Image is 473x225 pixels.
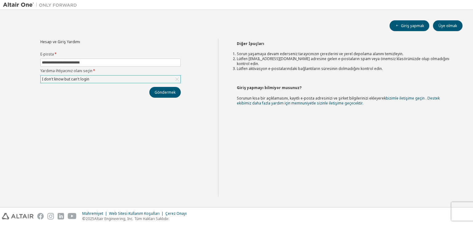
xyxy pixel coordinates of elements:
[3,2,80,8] img: Altair Bir
[41,76,180,83] div: I don't know but can't login
[237,41,264,46] font: Diğer İpuçları
[439,23,457,28] font: Üye olmak
[401,23,424,28] font: Giriş yapmak
[149,87,181,98] button: Göndermek
[237,56,449,66] font: Lütfen [EMAIL_ADDRESS][DOMAIN_NAME] adresine gelen e-postaların spam veya önemsiz klasörünüzde ol...
[58,213,64,219] img: linkedin.svg
[68,213,77,219] img: youtube.svg
[82,216,86,221] font: ©
[433,20,463,31] button: Üye olmak
[94,216,169,221] font: Altair Engineering, Inc. Tüm Hakları Saklıdır.
[2,213,34,219] img: altair_logo.svg
[40,51,54,57] font: E-posta
[165,211,187,216] font: Çerez Onayı
[237,96,386,101] font: Sorunun kısa bir açıklamasını, kayıtlı e-posta adresinizi ve şirket bilgilerinizi ekleyerek
[155,90,176,95] font: Göndermek
[82,211,103,216] font: Mahremiyet
[40,39,80,44] font: Hesap ve Giriş Yardımı
[37,213,44,219] img: facebook.svg
[390,20,429,31] button: Giriş yapmak
[237,85,301,90] font: Giriş yapmayı bilmiyor musunuz?
[237,51,403,56] font: Sorun yaşamaya devam ederseniz tarayıcınızın çerezlerini ve yerel depolama alanını temizleyin.
[40,68,92,73] font: Yardıma ihtiyacınız olanı seçin
[237,66,383,71] font: Lütfen aktivasyon e-postalarındaki bağlantıların süresinin dolmadığını kontrol edin.
[86,216,94,221] font: 2025
[237,96,440,106] a: bizimle iletişime geçin . Destek ekibimiz daha fazla yardım için memnuniyetle sizinle iletişime g...
[41,76,90,83] div: I don't know but can't login
[47,213,54,219] img: instagram.svg
[109,211,160,216] font: Web Sitesi Kullanım Koşulları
